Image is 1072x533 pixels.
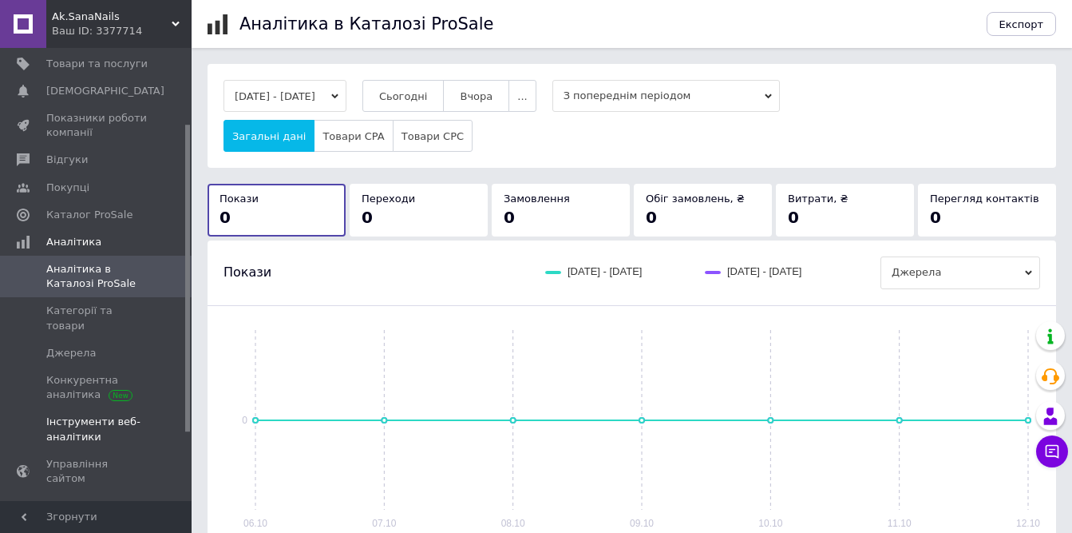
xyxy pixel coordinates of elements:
text: 09.10 [630,518,654,529]
span: Покупці [46,181,89,195]
span: 0 [504,208,515,227]
text: 12.10 [1016,518,1040,529]
text: 10.10 [758,518,782,529]
span: Переходи [362,193,415,205]
span: Категорії та товари [46,304,148,332]
button: Товари CPC [393,120,473,152]
text: 06.10 [243,518,267,529]
span: Обіг замовлень, ₴ [646,193,745,205]
span: Гаманець компанії [46,499,148,527]
h1: Аналітика в Каталозі ProSale [239,14,493,34]
span: Джерела [46,346,96,360]
span: Замовлення [504,193,570,205]
span: [DEMOGRAPHIC_DATA] [46,84,164,98]
button: ... [508,80,536,112]
span: Відгуки [46,153,88,167]
span: Управління сайтом [46,457,148,486]
text: 07.10 [372,518,396,529]
text: 11.10 [888,518,912,529]
button: Загальні дані [223,120,314,152]
span: Товари CPA [322,130,384,142]
span: 0 [930,208,941,227]
span: Покази [223,264,271,281]
span: Експорт [999,18,1044,30]
span: З попереднім періодом [552,80,780,112]
button: Експорт [987,12,1057,36]
span: Вчора [460,90,492,102]
button: [DATE] - [DATE] [223,80,346,112]
span: 0 [788,208,799,227]
span: Інструменти веб-аналітики [46,415,148,444]
button: Товари CPA [314,120,393,152]
span: 0 [220,208,231,227]
span: Конкурентна аналітика [46,373,148,402]
button: Вчора [443,80,509,112]
span: Аналітика в Каталозі ProSale [46,262,148,291]
span: Товари та послуги [46,57,148,71]
div: Ваш ID: 3377714 [52,24,192,38]
span: Перегляд контактів [930,193,1039,205]
span: Аналітика [46,235,101,249]
span: ... [517,90,527,102]
text: 0 [242,415,247,426]
span: 0 [362,208,373,227]
span: Витрати, ₴ [788,193,849,205]
button: Чат з покупцем [1036,436,1068,467]
span: Загальні дані [232,130,306,142]
span: Сьогодні [379,90,428,102]
span: Джерела [880,257,1040,288]
span: Каталог ProSale [46,208,133,222]
span: Покази [220,193,259,205]
span: Показники роботи компанії [46,111,148,140]
span: Ak.SanaNails [52,10,172,24]
span: 0 [646,208,657,227]
text: 08.10 [501,518,525,529]
span: Товари CPC [402,130,464,142]
button: Сьогодні [362,80,445,112]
